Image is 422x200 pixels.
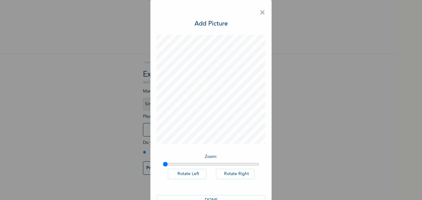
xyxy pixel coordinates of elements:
[259,6,265,19] span: ×
[168,169,206,179] button: Rotate Left
[195,19,228,29] h3: Add Picture
[143,114,255,140] span: Please add a recent Passport Photograph
[163,154,259,160] p: Zoom :
[216,169,255,179] button: Rotate Right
